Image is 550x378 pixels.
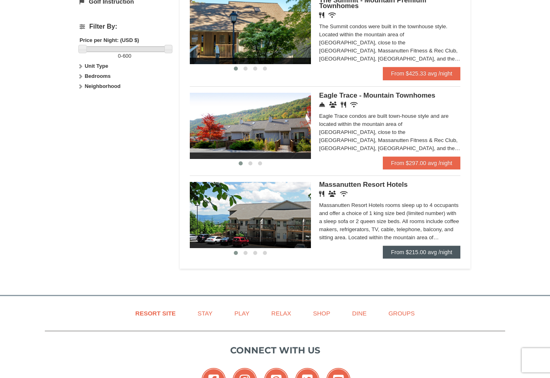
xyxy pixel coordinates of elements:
[383,157,460,169] a: From $297.00 avg /night
[123,53,132,59] span: 600
[319,181,407,188] span: Massanutten Resort Hotels
[342,304,377,322] a: Dine
[45,344,505,357] p: Connect with us
[224,304,259,322] a: Play
[378,304,425,322] a: Groups
[341,102,346,108] i: Restaurant
[319,92,435,99] span: Eagle Trace - Mountain Townhomes
[383,67,460,80] a: From $425.33 avg /night
[319,12,324,18] i: Restaurant
[80,52,170,60] label: -
[328,12,336,18] i: Wireless Internet (free)
[261,304,301,322] a: Relax
[303,304,340,322] a: Shop
[383,246,460,259] a: From $215.00 avg /night
[85,63,108,69] strong: Unit Type
[319,191,324,197] i: Restaurant
[350,102,358,108] i: Wireless Internet (free)
[319,23,460,63] div: The Summit condos were built in the townhouse style. Located within the mountain area of [GEOGRAP...
[118,53,121,59] span: 0
[187,304,223,322] a: Stay
[319,112,460,152] div: Eagle Trace condos are built town-house style and are located within the mountain area of [GEOGRA...
[319,102,325,108] i: Concierge Desk
[85,73,111,79] strong: Bedrooms
[328,191,336,197] i: Banquet Facilities
[340,191,348,197] i: Wireless Internet (free)
[329,102,337,108] i: Conference Facilities
[85,83,121,89] strong: Neighborhood
[125,304,186,322] a: Resort Site
[80,23,170,30] h4: Filter By:
[80,37,139,43] strong: Price per Night: (USD $)
[319,201,460,242] div: Massanutten Resort Hotels rooms sleep up to 4 occupants and offer a choice of 1 king size bed (li...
